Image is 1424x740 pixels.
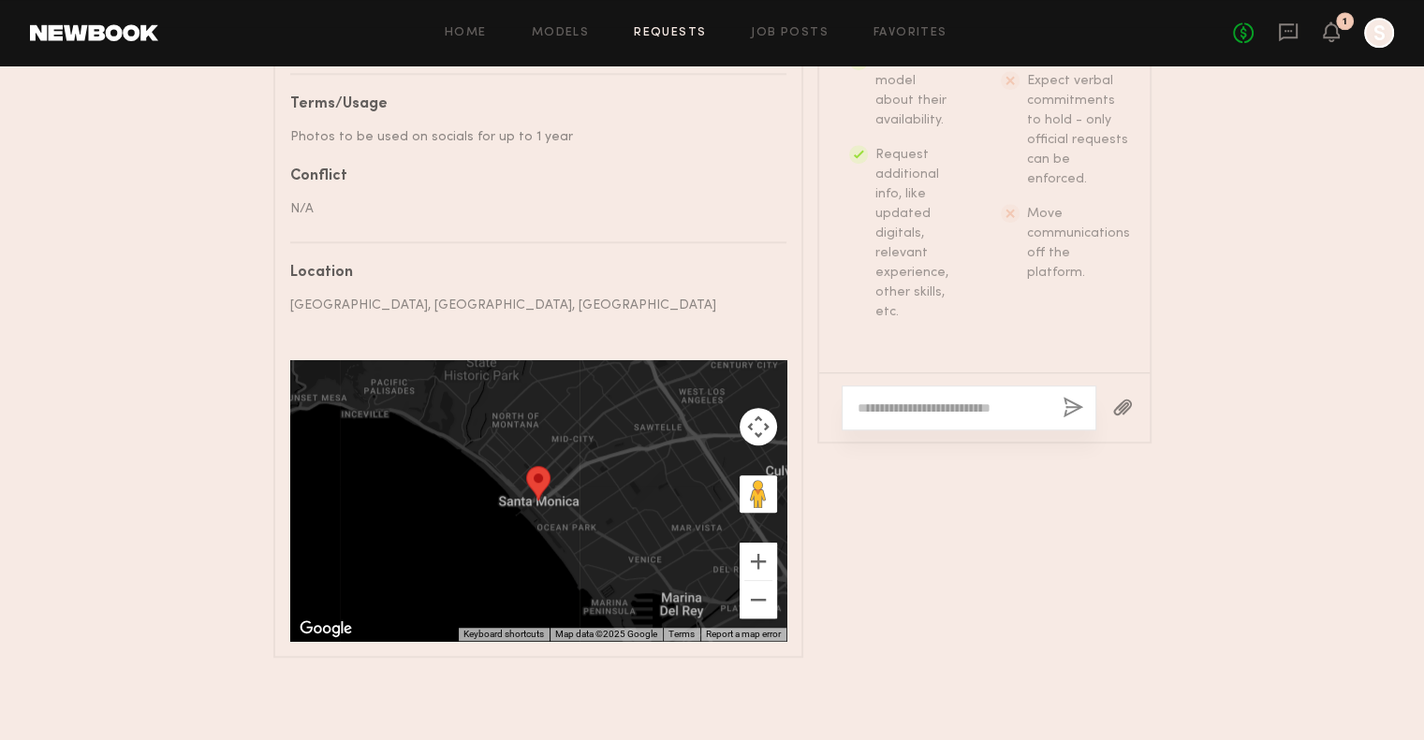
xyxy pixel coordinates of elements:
[1027,208,1130,279] span: Move communications off the platform.
[532,27,589,39] a: Models
[290,127,772,147] div: Photos to be used on socials for up to 1 year
[740,475,777,513] button: Drag Pegman onto the map to open Street View
[740,408,777,445] button: Map camera controls
[1364,18,1394,48] a: S
[290,296,772,315] div: [GEOGRAPHIC_DATA], [GEOGRAPHIC_DATA], [GEOGRAPHIC_DATA]
[445,27,487,39] a: Home
[463,628,544,641] button: Keyboard shortcuts
[751,27,829,39] a: Job Posts
[740,581,777,618] button: Zoom out
[290,97,772,112] div: Terms/Usage
[634,27,706,39] a: Requests
[873,27,947,39] a: Favorites
[740,543,777,580] button: Zoom in
[555,629,657,639] span: Map data ©2025 Google
[706,629,781,639] a: Report a map error
[875,149,948,318] span: Request additional info, like updated digitals, relevant experience, other skills, etc.
[1027,75,1128,185] span: Expect verbal commitments to hold - only official requests can be enforced.
[1343,17,1347,27] div: 1
[875,55,947,126] span: Ask the model about their availability.
[295,617,357,641] a: Open this area in Google Maps (opens a new window)
[290,169,772,184] div: Conflict
[295,617,357,641] img: Google
[668,629,695,639] a: Terms
[290,199,772,219] div: N/A
[290,266,772,281] div: Location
